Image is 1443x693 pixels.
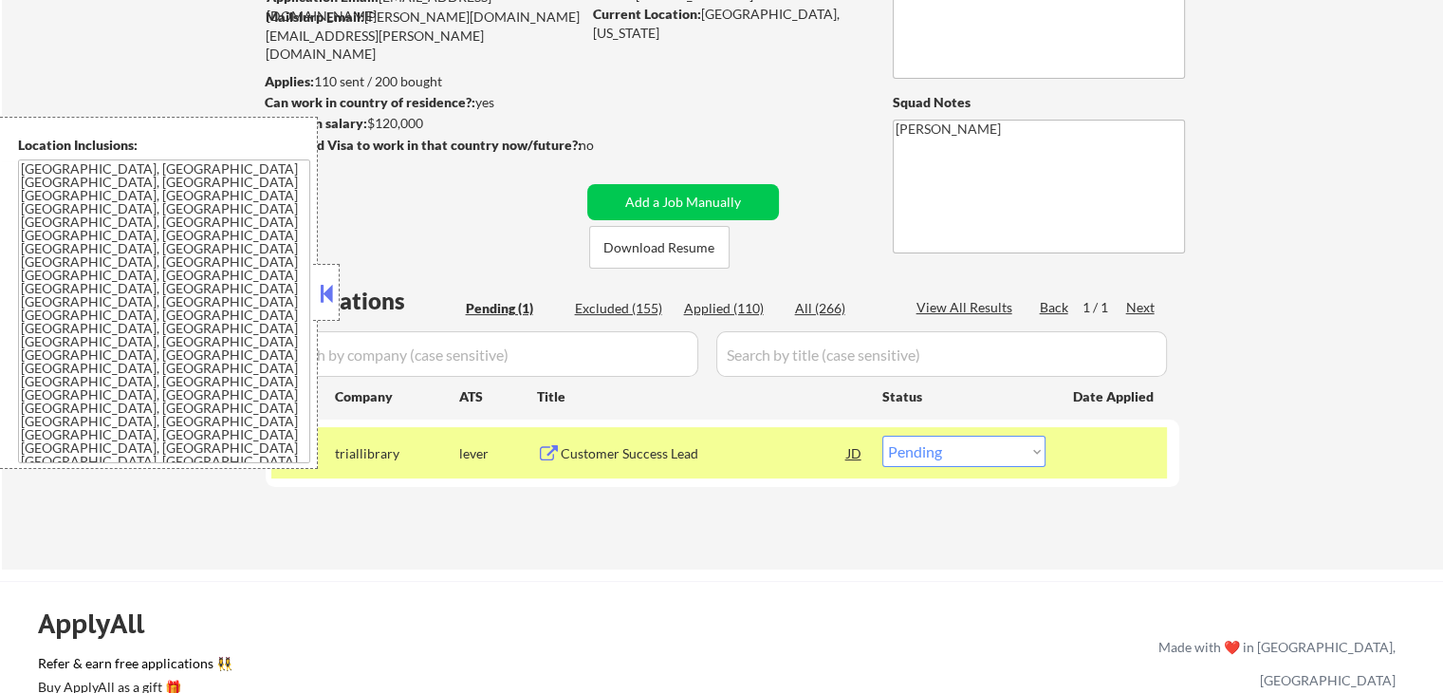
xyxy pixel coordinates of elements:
div: Next [1126,298,1156,317]
div: Pending (1) [466,299,561,318]
div: Status [882,379,1045,413]
input: Search by company (case sensitive) [271,331,698,377]
div: Company [335,387,459,406]
div: Squad Notes [893,93,1185,112]
div: ATS [459,387,537,406]
div: Applied (110) [684,299,779,318]
div: Date Applied [1073,387,1156,406]
div: triallibrary [335,444,459,463]
div: All (266) [795,299,890,318]
button: Download Resume [589,226,730,269]
div: 1 / 1 [1082,298,1126,317]
strong: Current Location: [593,6,701,22]
input: Search by title (case sensitive) [716,331,1167,377]
a: Refer & earn free applications 👯‍♀️ [38,657,762,677]
div: JD [845,436,864,470]
div: Excluded (155) [575,299,670,318]
div: 110 sent / 200 bought [265,72,581,91]
strong: Minimum salary: [265,115,367,131]
div: View All Results [916,298,1018,317]
div: Back [1040,298,1070,317]
strong: Applies: [265,73,314,89]
div: [GEOGRAPHIC_DATA], [US_STATE] [593,5,861,42]
div: Customer Success Lead [561,444,847,463]
strong: Will need Visa to work in that country now/future?: [266,137,582,153]
div: Applications [271,290,459,312]
div: $120,000 [265,114,581,133]
div: [PERSON_NAME][DOMAIN_NAME][EMAIL_ADDRESS][PERSON_NAME][DOMAIN_NAME] [266,8,581,64]
div: Title [537,387,864,406]
div: yes [265,93,575,112]
div: no [579,136,633,155]
button: Add a Job Manually [587,184,779,220]
strong: Mailslurp Email: [266,9,364,25]
div: lever [459,444,537,463]
strong: Can work in country of residence?: [265,94,475,110]
div: Location Inclusions: [18,136,310,155]
div: ApplyAll [38,608,166,640]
